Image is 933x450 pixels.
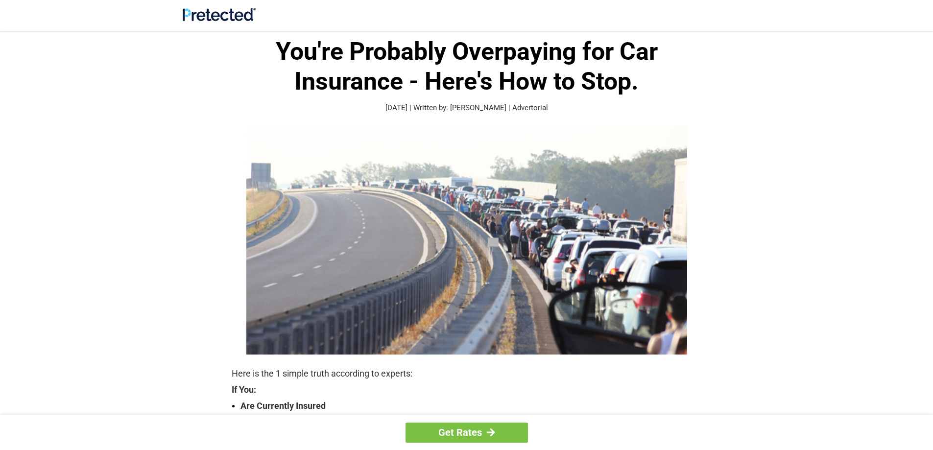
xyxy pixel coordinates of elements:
strong: Are Over The Age Of [DEMOGRAPHIC_DATA] [240,413,702,426]
h1: You're Probably Overpaying for Car Insurance - Here's How to Stop. [232,37,702,96]
strong: Are Currently Insured [240,399,702,413]
a: Get Rates [406,423,528,443]
img: Site Logo [183,8,256,21]
p: [DATE] | Written by: [PERSON_NAME] | Advertorial [232,102,702,114]
strong: If You: [232,385,702,394]
a: Site Logo [183,14,256,23]
p: Here is the 1 simple truth according to experts: [232,367,702,380]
